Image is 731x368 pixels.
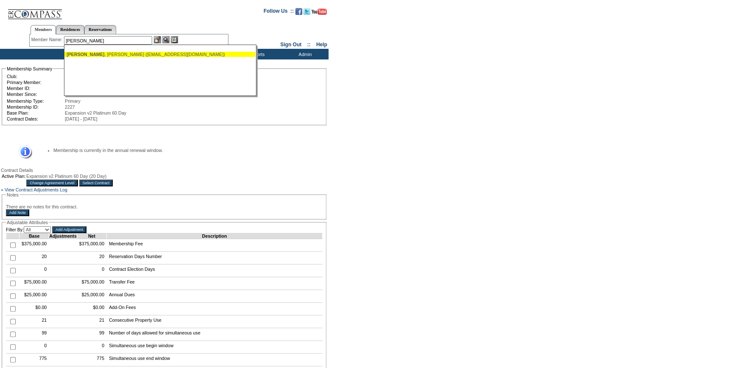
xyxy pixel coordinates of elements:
[26,174,106,179] span: Expansion v2 Platinum 60 Day (20 Day)
[107,354,322,366] td: Simultaneous use end window
[49,233,77,239] td: Adjustments
[65,110,126,115] span: Expansion v2 Platinum 60 Day
[107,239,322,252] td: Membership Fee
[303,11,310,16] a: Follow us on Twitter
[171,36,178,43] img: Reservations
[77,315,106,328] td: 21
[77,233,106,239] td: Net
[13,145,32,159] img: Information Message
[7,110,64,115] td: Base Plan:
[79,180,113,186] input: Select Contract
[307,42,311,48] span: ::
[56,25,84,34] a: Residences
[7,92,80,97] td: Member Since:
[162,36,170,43] img: View
[154,36,161,43] img: b_edit.gif
[6,226,51,233] td: Filter By:
[31,25,56,34] a: Members
[31,36,64,43] div: Member Name:
[84,25,116,34] a: Reservations
[1,187,67,192] a: » View Contract Adjustments Log
[264,7,294,17] td: Follow Us ::
[107,252,322,264] td: Reservation Days Number
[19,328,49,341] td: 99
[6,220,49,225] legend: Adjustable Attributes
[7,2,62,20] img: Compass Home
[107,290,322,303] td: Annual Dues
[7,86,80,91] td: Member ID:
[77,277,106,290] td: $75,000.00
[295,8,302,15] img: Become our fan on Facebook
[53,148,314,153] li: Membership is currently in the annual renewal window.
[67,52,104,57] span: [PERSON_NAME]
[107,303,322,315] td: Add-On Fees
[77,328,106,341] td: 99
[280,49,328,59] td: Admin
[107,328,322,341] td: Number of days allowed for simultaneous use
[7,80,80,85] td: Primary Member:
[107,277,322,290] td: Transfer Fee
[280,42,301,48] a: Sign Out
[19,277,49,290] td: $75,000.00
[1,168,328,173] div: Contract Details
[77,341,106,354] td: 0
[7,74,80,79] td: Club:
[311,8,327,15] img: Subscribe to our YouTube Channel
[77,303,106,315] td: $0.00
[7,104,64,110] td: Membership ID:
[7,116,64,121] td: Contract Dates:
[65,116,97,121] span: [DATE] - [DATE]
[303,8,310,15] img: Follow us on Twitter
[52,226,86,233] input: Add Adjustment
[19,239,49,252] td: $375,000.00
[19,233,49,239] td: Base
[26,180,78,186] input: Change Agreement Level
[19,354,49,366] td: 775
[77,264,106,277] td: 0
[67,52,253,57] div: , [PERSON_NAME] ([EMAIL_ADDRESS][DOMAIN_NAME])
[2,174,25,179] td: Active Plan:
[107,233,322,239] td: Description
[19,264,49,277] td: 0
[77,252,106,264] td: 20
[311,11,327,16] a: Subscribe to our YouTube Channel
[77,239,106,252] td: $375,000.00
[107,315,322,328] td: Consecutive Property Use
[65,104,75,110] span: 2227
[6,66,53,71] legend: Membership Summary
[77,290,106,303] td: $25,000.00
[7,98,64,104] td: Membership Type:
[19,290,49,303] td: $25,000.00
[6,209,29,216] input: Add Note
[107,264,322,277] td: Contract Election Days
[107,341,322,354] td: Simultaneous use begin window
[19,303,49,315] td: $0.00
[6,192,19,197] legend: Notes
[6,204,78,209] span: There are no notes for this contract.
[77,354,106,366] td: 775
[295,11,302,16] a: Become our fan on Facebook
[65,98,81,104] span: Primary
[316,42,327,48] a: Help
[19,252,49,264] td: 20
[19,315,49,328] td: 21
[19,341,49,354] td: 0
